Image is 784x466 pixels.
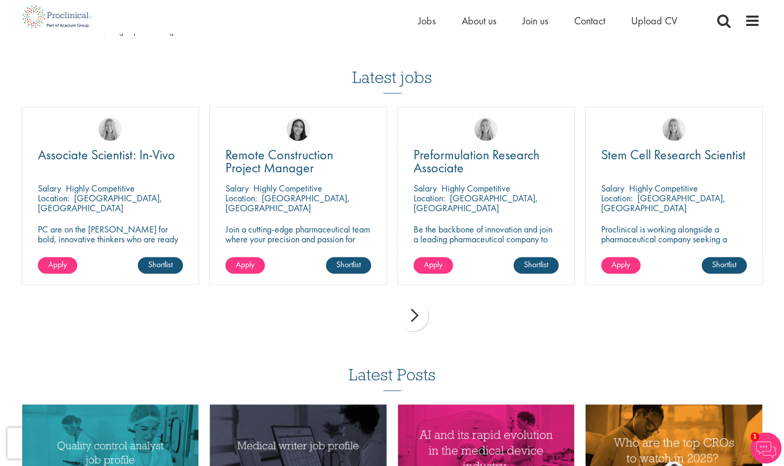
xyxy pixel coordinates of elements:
p: PC are on the [PERSON_NAME] for bold, innovative thinkers who are ready to help push the boundari... [38,224,183,273]
p: Highly Competitive [253,182,322,194]
p: Highly Competitive [629,182,698,194]
a: Stem Cell Research Scientist [601,148,747,161]
a: Jobs [418,14,436,28]
span: Location: [225,192,257,204]
a: Apply [225,257,265,273]
p: [GEOGRAPHIC_DATA], [GEOGRAPHIC_DATA] [414,192,538,214]
p: Highly Competitive [66,182,135,194]
span: Salary [225,182,249,194]
span: 1 [750,432,759,441]
span: Salary [414,182,437,194]
div: next [397,300,429,331]
span: Remote Construction Project Manager [225,146,333,176]
span: Apply [48,259,67,270]
span: Apply [424,259,443,270]
p: [GEOGRAPHIC_DATA], [GEOGRAPHIC_DATA] [225,192,350,214]
span: Location: [414,192,445,204]
a: Apply [601,257,640,273]
span: Associate Scientist: In-Vivo [38,146,175,163]
img: Shannon Briggs [662,117,686,141]
span: Stem Cell Research Scientist [601,146,746,163]
a: Associate Scientist: In-Vivo [38,148,183,161]
a: Shortlist [326,257,371,273]
h3: Latest Posts [349,366,436,391]
a: About us [462,14,496,28]
p: [GEOGRAPHIC_DATA], [GEOGRAPHIC_DATA] [601,192,725,214]
img: Chatbot [750,432,781,463]
p: Highly Competitive [441,182,510,194]
span: Salary [601,182,624,194]
span: Location: [601,192,633,204]
iframe: reCAPTCHA [7,428,140,459]
a: Join us [522,14,548,28]
img: Shannon Briggs [474,117,497,141]
span: Salary [38,182,61,194]
p: Be the backbone of innovation and join a leading pharmaceutical company to help keep life-changin... [414,224,559,264]
p: Join a cutting-edge pharmaceutical team where your precision and passion for quality will help sh... [225,224,371,264]
a: Contact [574,14,605,28]
span: Apply [236,259,254,270]
span: Apply [611,259,630,270]
a: Shortlist [138,257,183,273]
a: Shortlist [702,257,747,273]
span: Preformulation Research Associate [414,146,539,176]
p: [GEOGRAPHIC_DATA], [GEOGRAPHIC_DATA] [38,192,162,214]
p: Proclinical is working alongside a pharmaceutical company seeking a Stem Cell Research Scientist ... [601,224,747,264]
a: Upload CV [631,14,677,28]
h3: Latest jobs [352,43,432,93]
a: Preformulation Research Associate [414,148,559,174]
img: Shannon Briggs [98,117,122,141]
a: Apply [38,257,77,273]
a: Remote Construction Project Manager [225,148,371,174]
a: Shortlist [514,257,559,273]
a: Apply [414,257,453,273]
img: Eloise Coly [287,117,310,141]
span: Location: [38,192,69,204]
